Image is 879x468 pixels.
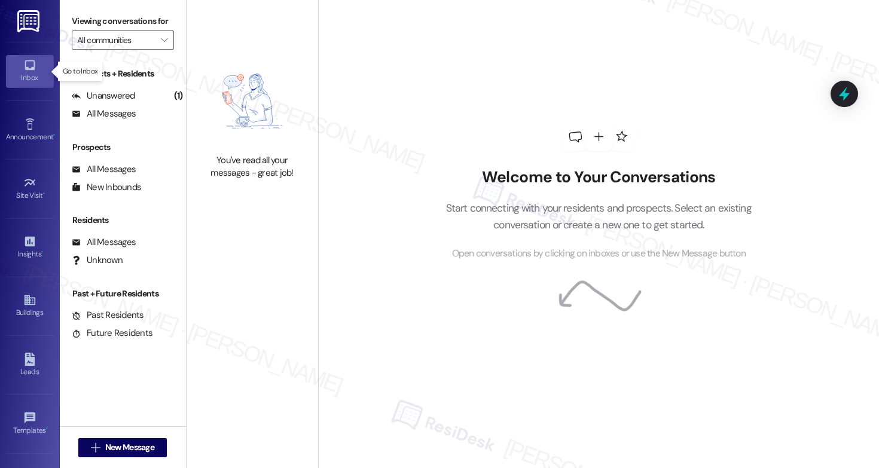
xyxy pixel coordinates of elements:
div: You've read all your messages - great job! [200,154,305,180]
label: Viewing conversations for [72,12,174,30]
div: Unanswered [72,90,135,102]
a: Leads [6,349,54,381]
div: All Messages [72,236,136,249]
div: Past + Future Residents [60,287,186,300]
a: Buildings [6,290,54,322]
h2: Welcome to Your Conversations [428,168,770,187]
div: All Messages [72,163,136,176]
i:  [91,443,100,452]
div: (1) [171,87,186,105]
span: • [43,189,45,198]
span: New Message [105,441,154,454]
p: Go to Inbox [63,66,97,77]
input: All communities [77,30,155,50]
div: Future Residents [72,327,152,339]
span: • [53,131,55,139]
img: ResiDesk Logo [17,10,42,32]
span: Open conversations by clicking on inboxes or use the New Message button [452,246,746,261]
div: Prospects + Residents [60,68,186,80]
a: Inbox [6,55,54,87]
div: Past Residents [72,309,144,322]
img: empty-state [200,54,305,148]
p: Start connecting with your residents and prospects. Select an existing conversation or create a n... [428,200,770,234]
a: Insights • [6,231,54,264]
span: • [41,248,43,256]
a: Site Visit • [6,173,54,205]
a: Templates • [6,408,54,440]
span: • [46,424,48,433]
i:  [161,35,167,45]
div: Residents [60,214,186,227]
div: All Messages [72,108,136,120]
button: New Message [78,438,167,457]
div: Prospects [60,141,186,154]
div: New Inbounds [72,181,141,194]
div: Unknown [72,254,123,267]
